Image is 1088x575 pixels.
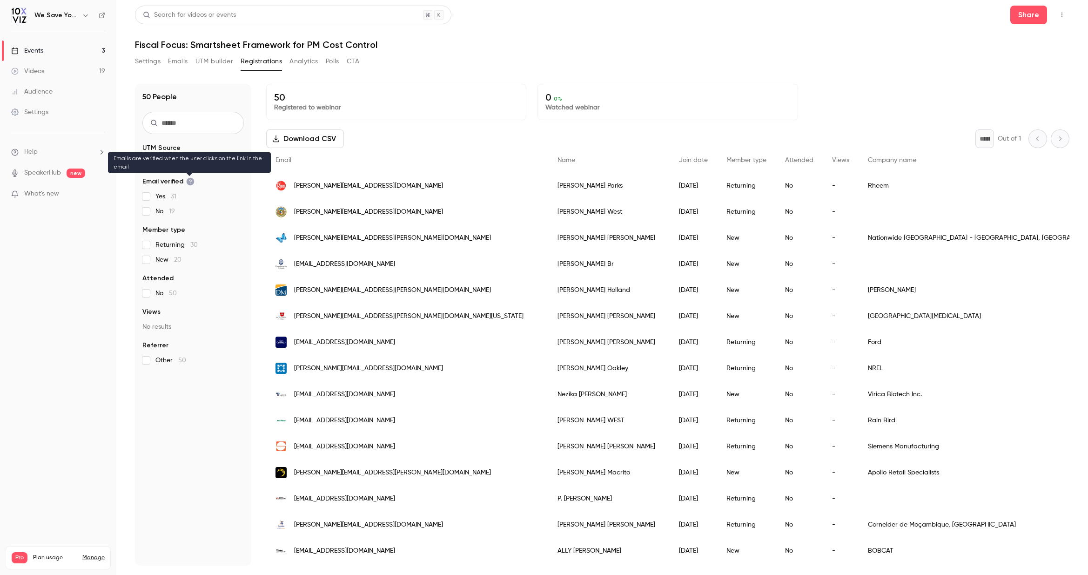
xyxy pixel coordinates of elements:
[726,157,766,163] span: Member type
[294,546,395,556] span: [EMAIL_ADDRESS][DOMAIN_NAME]
[776,538,823,564] div: No
[275,206,287,217] img: health.mo.gov
[275,311,287,322] img: hci.utah.edu
[670,512,717,538] div: [DATE]
[717,486,776,512] div: Returning
[24,189,59,199] span: What's new
[275,284,287,296] img: dmschools.org
[548,173,670,199] div: [PERSON_NAME] Parks
[776,460,823,486] div: No
[275,415,287,426] img: rainbird.com
[82,554,105,561] a: Manage
[823,199,859,225] div: -
[275,232,287,244] img: nationwidechildrens.org
[275,180,287,191] img: rheem.com
[670,329,717,355] div: [DATE]
[11,46,43,55] div: Events
[554,95,562,102] span: 0 %
[275,467,287,478] img: apolloretail.com
[275,519,287,530] img: cornelder.co.mz
[823,512,859,538] div: -
[1010,6,1047,24] button: Share
[776,407,823,433] div: No
[294,259,395,269] span: [EMAIL_ADDRESS][DOMAIN_NAME]
[174,257,181,263] span: 20
[776,355,823,381] div: No
[294,364,443,373] span: [PERSON_NAME][EMAIL_ADDRESS][DOMAIN_NAME]
[294,520,443,530] span: [PERSON_NAME][EMAIL_ADDRESS][DOMAIN_NAME]
[24,168,61,178] a: SpeakerHub
[142,177,195,186] span: Email verified
[275,545,287,556] img: bobcatoftherockies.com
[776,251,823,277] div: No
[717,407,776,433] div: Returning
[142,274,174,283] span: Attended
[717,381,776,407] div: New
[94,190,105,198] iframe: Noticeable Trigger
[717,251,776,277] div: New
[545,103,790,112] p: Watched webinar
[548,538,670,564] div: ALLY [PERSON_NAME]
[670,486,717,512] div: [DATE]
[294,442,395,452] span: [EMAIL_ADDRESS][DOMAIN_NAME]
[11,147,105,157] li: help-dropdown-opener
[195,54,233,69] button: UTM builder
[670,225,717,251] div: [DATE]
[823,251,859,277] div: -
[11,67,44,76] div: Videos
[275,157,291,163] span: Email
[548,199,670,225] div: [PERSON_NAME] West
[670,355,717,381] div: [DATE]
[776,433,823,460] div: No
[294,416,395,426] span: [EMAIL_ADDRESS][DOMAIN_NAME]
[823,355,859,381] div: -
[717,512,776,538] div: Returning
[275,363,287,374] img: nrel.gov
[266,129,344,148] button: Download CSV
[823,173,859,199] div: -
[142,307,161,317] span: Views
[294,233,491,243] span: [PERSON_NAME][EMAIL_ADDRESS][PERSON_NAME][DOMAIN_NAME]
[823,460,859,486] div: -
[275,441,287,452] img: siemensmfg.com
[823,538,859,564] div: -
[142,225,185,235] span: Member type
[241,54,282,69] button: Registrations
[548,460,670,486] div: [PERSON_NAME] Macrito
[274,92,518,103] p: 50
[155,192,176,201] span: Yes
[294,311,524,321] span: [PERSON_NAME][EMAIL_ADDRESS][PERSON_NAME][DOMAIN_NAME][US_STATE]
[142,91,177,102] h1: 50 People
[294,181,443,191] span: [PERSON_NAME][EMAIL_ADDRESS][DOMAIN_NAME]
[823,303,859,329] div: -
[275,389,287,400] img: viricabiotech.com
[275,337,287,348] img: ford.com
[275,258,287,270] img: ksbe.edu
[776,486,823,512] div: No
[289,54,318,69] button: Analytics
[155,289,177,298] span: No
[717,199,776,225] div: Returning
[823,225,859,251] div: -
[142,143,244,365] section: facet-groups
[557,157,575,163] span: Name
[24,147,38,157] span: Help
[169,290,177,297] span: 50
[12,552,27,563] span: Pro
[776,225,823,251] div: No
[274,103,518,112] p: Registered to webinar
[545,92,790,103] p: 0
[670,173,717,199] div: [DATE]
[135,39,1069,50] h1: Fiscal Focus: Smartsheet Framework for PM Cost Control
[548,329,670,355] div: [PERSON_NAME] [PERSON_NAME]
[155,158,196,168] span: pipedrive
[717,277,776,303] div: New
[548,225,670,251] div: [PERSON_NAME] [PERSON_NAME]
[155,356,186,365] span: Other
[294,390,395,399] span: [EMAIL_ADDRESS][DOMAIN_NAME]
[135,54,161,69] button: Settings
[776,303,823,329] div: No
[294,285,491,295] span: [PERSON_NAME][EMAIL_ADDRESS][PERSON_NAME][DOMAIN_NAME]
[776,329,823,355] div: No
[670,251,717,277] div: [DATE]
